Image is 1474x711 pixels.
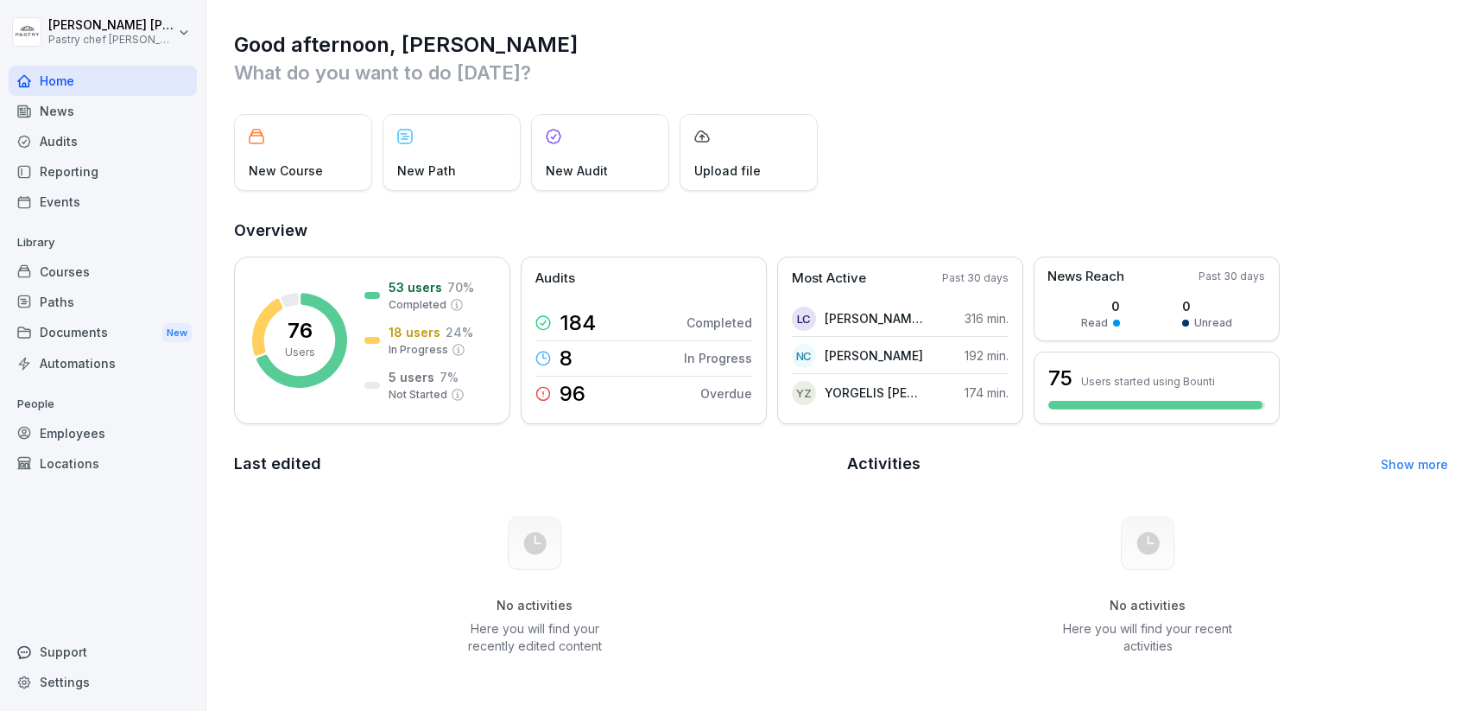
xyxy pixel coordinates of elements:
p: 5 users [389,368,434,386]
h2: Activities [847,452,920,476]
p: Here you will find your recent activities [1060,620,1235,655]
p: 174 min. [965,384,1009,402]
p: Here you will find your recently edited content [447,620,622,655]
p: YORGELIS [PERSON_NAME] [825,384,924,402]
p: Completed [389,297,446,313]
div: Documents [9,317,197,349]
a: Show more [1381,457,1448,472]
p: Audits [535,269,575,289]
p: Library [9,229,197,257]
a: News [9,96,197,126]
a: Employees [9,418,197,448]
p: New Course [249,162,323,180]
p: Completed [686,314,752,332]
p: In Progress [389,342,448,358]
a: Automations [9,348,197,378]
p: Pastry chef [PERSON_NAME] y Cocina gourmet [48,34,174,46]
p: 70 % [447,278,474,296]
p: 8 [560,348,573,369]
p: [PERSON_NAME] [825,346,923,365]
a: Reporting [9,156,197,187]
p: Not Started [389,387,447,403]
a: Settings [9,667,197,697]
p: 24 % [446,323,473,341]
p: 76 [288,321,313,341]
a: Audits [9,126,197,156]
p: People [9,390,197,418]
p: Users [285,345,315,360]
p: 53 users [389,278,442,296]
p: 18 users [389,323,440,341]
h3: 75 [1048,364,1072,393]
a: Paths [9,287,197,317]
a: Events [9,187,197,217]
p: 0 [1182,297,1232,315]
p: In Progress [684,349,752,367]
p: 0 [1081,297,1120,315]
p: Past 30 days [1199,269,1265,284]
a: Home [9,66,197,96]
h2: Overview [234,219,1448,243]
p: What do you want to do [DATE]? [234,59,1448,86]
p: New Audit [546,162,608,180]
p: Overdue [700,384,752,403]
p: 192 min. [965,346,1009,365]
p: Unread [1194,315,1232,331]
p: New Path [397,162,456,180]
p: Past 30 days [942,270,1009,286]
p: [PERSON_NAME] [PERSON_NAME] [48,18,174,33]
p: 316 min. [965,309,1009,327]
a: DocumentsNew [9,317,197,349]
h5: No activities [1060,598,1235,613]
h2: Last edited [234,452,835,476]
p: News Reach [1047,267,1124,287]
div: LC [792,307,816,331]
p: Read [1081,315,1108,331]
a: Courses [9,257,197,287]
div: New [162,323,192,343]
p: 184 [560,313,596,333]
h1: Good afternoon, [PERSON_NAME] [234,31,1448,59]
p: 7 % [440,368,459,386]
div: NC [792,344,816,368]
p: 96 [560,384,585,404]
div: YZ [792,381,816,405]
p: Upload file [694,162,761,180]
h5: No activities [447,598,622,613]
p: Most Active [792,269,866,289]
p: Users started using Bounti [1081,375,1215,388]
div: Support [9,637,197,667]
p: [PERSON_NAME] [PERSON_NAME] [825,309,924,327]
a: Locations [9,448,197,479]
